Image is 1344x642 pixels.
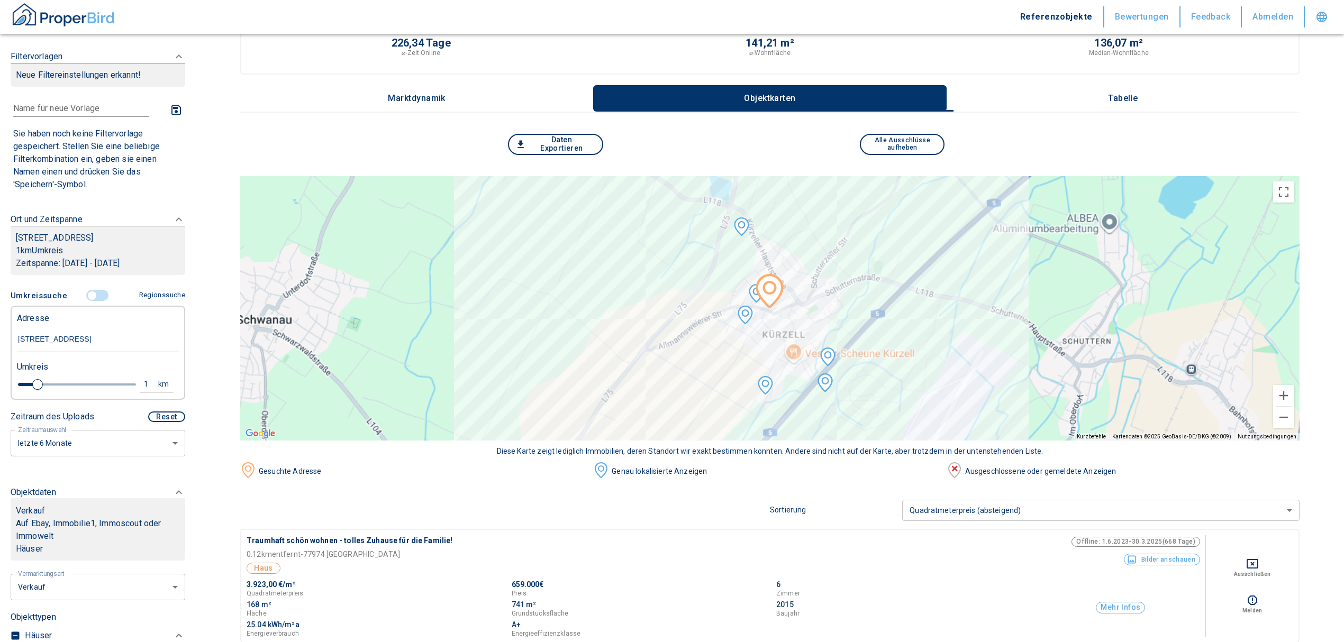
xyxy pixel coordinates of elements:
[1077,433,1106,441] button: Kurzbefehle
[142,378,161,391] div: 1
[746,38,794,48] p: 141,21 m²
[1273,385,1294,406] button: Vergrößern
[776,610,800,617] p: Baujahr
[247,630,299,637] p: Energieverbrauch
[402,48,440,58] p: ⌀-Zeit Online
[1234,570,1270,578] p: Ausschließen
[1242,607,1262,615] p: Melden
[11,40,185,97] div: FiltervorlagenNeue Filtereinstellungen erkannt!
[16,505,45,517] p: Verkauf
[770,505,902,516] p: Sortierung
[16,244,180,257] p: 1 km Umkreis
[140,377,174,392] button: 1km
[11,97,185,194] div: FiltervorlagenNeue Filtereinstellungen erkannt!
[247,619,299,630] p: 25.04 kWh/m²a
[247,610,267,617] p: Fläche
[512,590,527,597] p: Preis
[1089,48,1149,58] p: Median-Wohnfläche
[1211,594,1293,607] button: report this listing
[11,213,83,226] p: Ort und Zeitspanne
[11,286,71,306] button: Umkreissuche
[776,590,800,597] p: Zimmer
[11,50,62,63] p: Filtervorlagen
[1096,94,1149,103] p: Tabelle
[512,579,544,590] p: 659.000€
[508,134,603,155] button: Daten Exportieren
[860,134,945,155] button: Alle Ausschlüsse aufheben
[1273,407,1294,428] button: Verkleinern
[17,327,179,352] input: Adresse ändern
[11,2,116,28] img: ProperBird Logo and Home Button
[17,312,49,325] p: Adresse
[1096,602,1145,613] button: Mehr Infos
[16,232,180,244] p: [STREET_ADDRESS]
[902,496,1300,524] div: Quadratmeterpreis (absteigend)
[512,610,569,617] p: Grundstücksfläche
[1104,6,1180,27] button: Bewertungen
[240,462,256,478] img: image
[16,69,180,81] p: Neue Filtereinstellungen erkannt!
[11,203,185,286] div: Ort und Zeitspanne[STREET_ADDRESS]1kmUmkreisZeitspanne: [DATE] - [DATE]
[776,579,780,590] p: 6
[776,599,794,610] p: 2015
[1273,181,1294,203] button: Vollbildansicht ein/aus
[1010,6,1104,27] button: Referenzobjekte
[1124,554,1201,565] button: Bilder anschauen
[1094,38,1143,48] p: 136,07 m²
[247,549,303,560] p: 0.12 km entfernt -
[247,590,303,597] p: Quadratmeterpreis
[11,429,185,457] div: letzte 6 Monate
[243,427,278,441] a: Dieses Gebiet in Google Maps öffnen (in neuem Fenster)
[593,462,609,478] img: image
[392,38,451,48] p: 226,34 Tage
[1242,6,1305,27] button: Abmelden
[11,475,185,571] div: ObjektdatenVerkaufAuf Ebay, Immobilie1, Immoscout oder ImmoweltHäuser
[749,48,791,58] p: ⌀-Wohnfläche
[11,486,56,499] p: Objektdaten
[512,630,580,637] p: Energieeffizienzklasse
[11,611,185,623] p: Objekttypen
[247,535,803,546] p: Traumhaft schön wohnen - tolles Zuhause für die Familie!
[947,462,962,478] img: image
[247,579,296,590] p: 3.923,00 €/m²
[743,94,796,103] p: Objektkarten
[148,411,185,422] button: Reset
[609,466,946,477] div: Genau lokalisierte Anzeigen
[256,466,593,477] div: Gesuchte Adresse
[13,127,183,191] p: Sie haben noch keine Filtervorlage gespeichert. Stellen Sie eine beliebige Filterkombination ein,...
[16,257,180,270] p: Zeitspanne: [DATE] - [DATE]
[11,410,94,423] p: Zeitraum des Uploads
[388,94,446,103] p: Marktdynamik
[1238,434,1296,439] a: Nutzungsbedingungen
[16,543,180,555] p: Häuser
[512,599,537,610] p: 741 m²
[16,517,180,543] p: Auf Ebay, Immobilie1, Immoscout oder Immowelt
[240,446,1300,457] div: Diese Karte zeigt lediglich Immobilien, deren Standort wir exakt bestimmen konnten. Andere sind n...
[1211,557,1293,570] button: Deselect for this search
[25,629,52,642] p: Häuser
[247,599,271,610] p: 168 m²
[161,378,171,391] div: km
[512,619,521,630] p: A+
[303,549,400,560] p: 77974 [GEOGRAPHIC_DATA]
[135,286,185,305] button: Regionssuche
[1180,6,1242,27] button: Feedback
[11,286,185,456] div: FiltervorlagenNeue Filtereinstellungen erkannt!
[240,85,1300,112] div: wrapped label tabs example
[11,2,116,32] button: ProperBird Logo and Home Button
[243,427,278,441] img: Google
[1112,434,1231,439] span: Kartendaten ©2025 GeoBasis-DE/BKG (©2009)
[962,466,1300,477] div: Ausgeschlossene oder gemeldete Anzeigen
[17,361,48,373] p: Umkreis
[11,573,185,601] div: letzte 6 Monate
